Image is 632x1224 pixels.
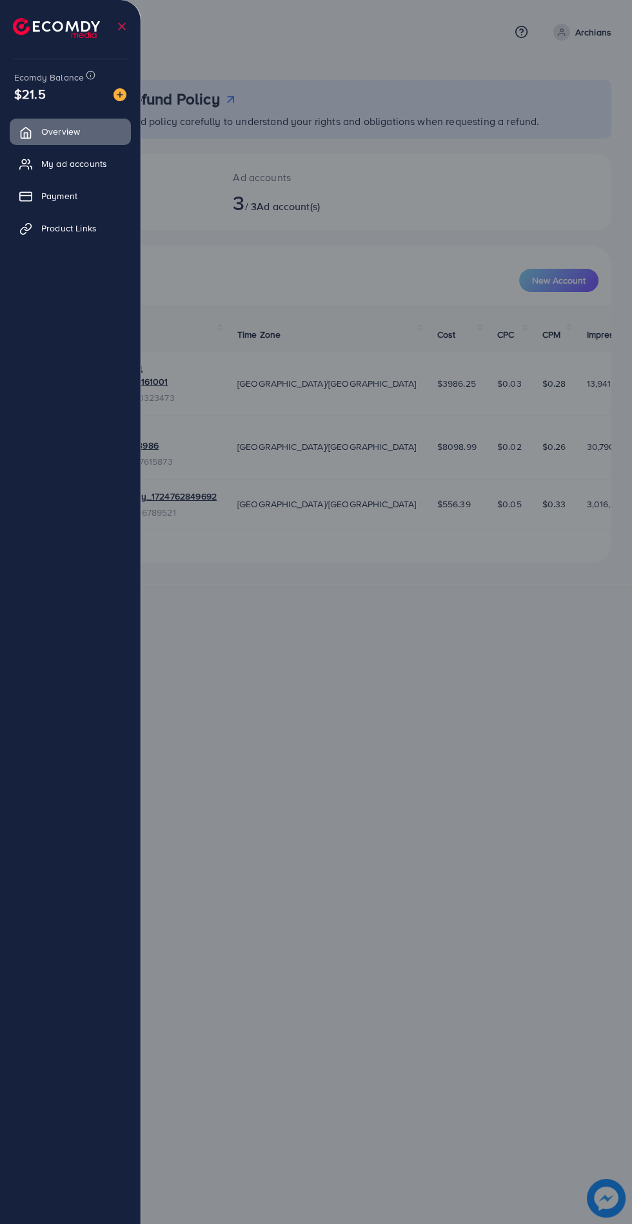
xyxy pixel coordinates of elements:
span: My ad accounts [41,157,107,170]
span: Product Links [41,222,97,235]
span: $21.5 [14,84,46,103]
a: My ad accounts [10,151,131,177]
span: Overview [41,125,80,138]
a: Payment [10,183,131,209]
a: Overview [10,119,131,144]
span: Payment [41,189,77,202]
img: image [114,88,126,101]
img: logo [13,18,100,38]
span: Ecomdy Balance [14,71,84,84]
a: Product Links [10,215,131,241]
